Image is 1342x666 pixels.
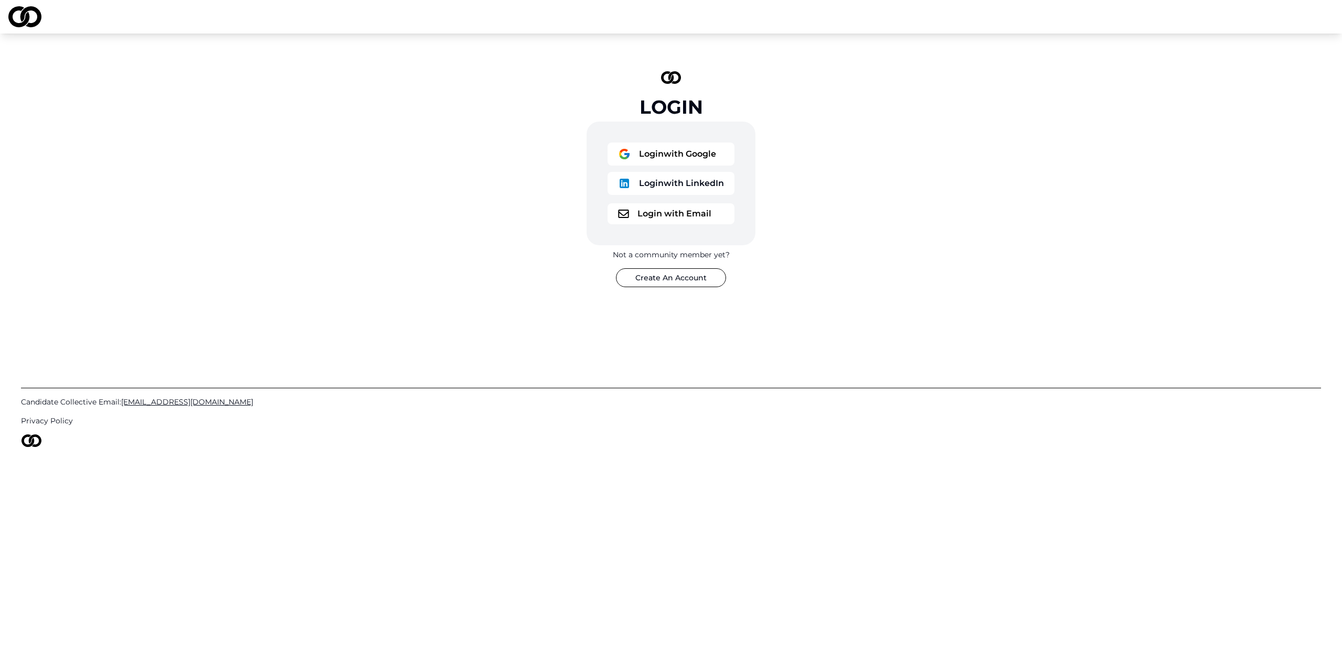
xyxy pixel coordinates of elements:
[21,397,1321,407] a: Candidate Collective Email:[EMAIL_ADDRESS][DOMAIN_NAME]
[608,172,734,195] button: logoLoginwith LinkedIn
[618,177,631,190] img: logo
[613,249,730,260] div: Not a community member yet?
[618,210,629,218] img: logo
[21,434,42,447] img: logo
[608,203,734,224] button: logoLogin with Email
[608,143,734,166] button: logoLoginwith Google
[661,71,681,84] img: logo
[618,148,631,160] img: logo
[121,397,253,407] span: [EMAIL_ADDRESS][DOMAIN_NAME]
[21,416,1321,426] a: Privacy Policy
[616,268,726,287] button: Create An Account
[8,6,41,27] img: logo
[640,96,703,117] div: Login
